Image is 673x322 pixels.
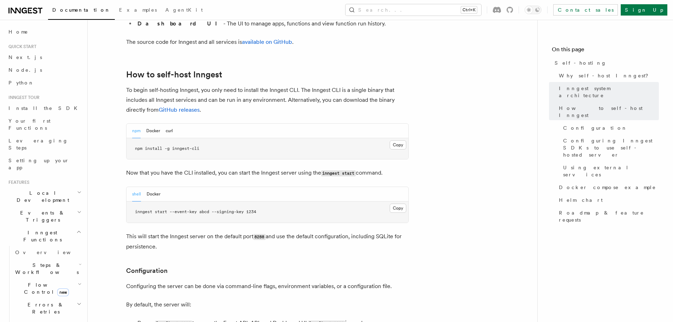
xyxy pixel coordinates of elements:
span: Configuration [563,124,627,131]
span: Errors & Retries [12,301,77,315]
button: Inngest Functions [6,226,83,246]
button: Events & Triggers [6,206,83,226]
a: Documentation [48,2,115,20]
button: Flow Controlnew [12,279,83,298]
a: Setting up your app [6,154,83,174]
span: Quick start [6,44,36,49]
button: npm [132,124,141,138]
a: Node.js [6,64,83,76]
span: Using external services [563,164,659,178]
button: Local Development [6,187,83,206]
button: Copy [390,140,406,150]
a: Configuration [126,266,167,276]
a: How to self-host Inngest [556,102,659,122]
span: Your first Functions [8,118,51,131]
a: Overview [12,246,83,259]
span: npm install -g inngest-cli [135,146,199,151]
h4: On this page [552,45,659,57]
span: Features [6,180,29,185]
span: Local Development [6,189,77,204]
span: How to self-host Inngest [559,105,659,119]
span: new [57,288,69,296]
span: Python [8,80,34,86]
a: Contact sales [553,4,618,16]
a: Your first Functions [6,115,83,134]
a: Why self-host Inngest? [556,69,659,82]
span: Inngest system architecture [559,85,659,99]
p: By default, the server will: [126,300,409,310]
a: Helm chart [556,194,659,206]
li: - The UI to manage apps, functions and view function run history. [135,19,409,29]
button: Errors & Retries [12,298,83,318]
button: Copy [390,204,406,213]
a: Docker compose example [556,181,659,194]
p: Configuring the server can be done via command-line flags, environment variables, or a configurat... [126,281,409,291]
span: Helm chart [559,197,603,204]
button: shell [132,187,141,201]
a: Next.js [6,51,83,64]
span: Configuring Inngest SDKs to use self-hosted server [563,137,659,158]
a: Roadmap & feature requests [556,206,659,226]
a: Examples [115,2,161,19]
button: curl [166,124,173,138]
a: GitHub releases [159,106,200,113]
span: Inngest Functions [6,229,76,243]
span: Events & Triggers [6,209,77,223]
button: Docker [146,124,160,138]
span: Documentation [52,7,111,13]
p: This will start the Inngest server on the default port and use the default configuration, includi... [126,232,409,252]
span: Steps & Workflows [12,262,79,276]
span: inngest start --event-key abcd --signing-key 1234 [135,209,256,214]
p: To begin self-hosting Inngest, you only need to install the Inngest CLI. The Inngest CLI is a sin... [126,85,409,115]
p: Now that you have the CLI installed, you can start the Inngest server using the command. [126,168,409,178]
span: Roadmap & feature requests [559,209,659,223]
a: Install the SDK [6,102,83,115]
strong: Dashboard UI [137,20,223,27]
a: Sign Up [621,4,667,16]
a: Self-hosting [552,57,659,69]
span: Install the SDK [8,105,82,111]
span: Setting up your app [8,158,69,170]
code: inngest start [321,170,356,176]
button: Search...Ctrl+K [346,4,481,16]
span: Docker compose example [559,184,656,191]
p: The source code for Inngest and all services is . [126,37,409,47]
button: Toggle dark mode [525,6,542,14]
span: Leveraging Steps [8,138,68,151]
a: Configuring Inngest SDKs to use self-hosted server [560,134,659,161]
span: Next.js [8,54,42,60]
span: Flow Control [12,281,78,295]
a: Configuration [560,122,659,134]
a: Using external services [560,161,659,181]
span: Overview [15,250,88,255]
a: Home [6,25,83,38]
span: Why self-host Inngest? [559,72,653,79]
a: Python [6,76,83,89]
kbd: Ctrl+K [461,6,477,13]
span: AgentKit [165,7,203,13]
span: Self-hosting [555,59,607,66]
code: 8288 [253,234,266,240]
span: Inngest tour [6,95,40,100]
a: AgentKit [161,2,207,19]
button: Steps & Workflows [12,259,83,279]
span: Examples [119,7,157,13]
a: Leveraging Steps [6,134,83,154]
a: available on GitHub [242,39,292,45]
span: Home [8,28,28,35]
button: Docker [147,187,160,201]
span: Node.js [8,67,42,73]
a: Inngest system architecture [556,82,659,102]
a: How to self-host Inngest [126,70,222,80]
